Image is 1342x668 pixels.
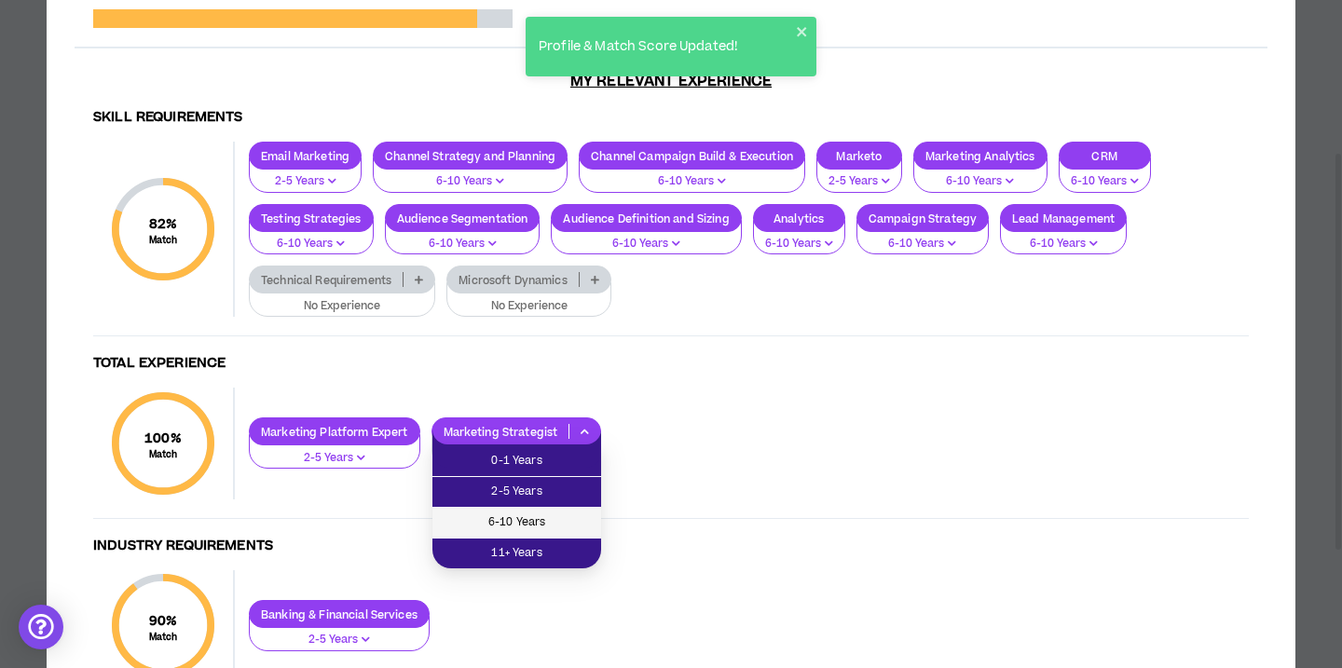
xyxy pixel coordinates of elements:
[444,451,590,471] span: 0-1 Years
[552,211,740,225] p: Audience Definition and Sizing
[93,109,1249,127] h4: Skill Requirements
[19,605,63,649] div: Open Intercom Messenger
[93,538,1249,555] h4: Industry Requirements
[551,220,741,255] button: 6-10 Years
[1012,236,1115,252] p: 6-10 Years
[914,149,1047,163] p: Marketing Analytics
[817,149,901,163] p: Marketo
[913,157,1048,193] button: 6-10 Years
[249,220,374,255] button: 6-10 Years
[1059,157,1151,193] button: 6-10 Years
[869,236,977,252] p: 6-10 Years
[261,236,362,252] p: 6-10 Years
[144,448,182,461] small: Match
[432,425,569,439] p: Marketing Strategist
[261,298,423,315] p: No Experience
[856,220,989,255] button: 6-10 Years
[149,631,178,644] small: Match
[250,211,373,225] p: Testing Strategies
[249,157,362,193] button: 2-5 Years
[385,173,555,190] p: 6-10 Years
[828,173,890,190] p: 2-5 Years
[149,611,178,631] span: 90 %
[249,282,435,318] button: No Experience
[93,355,1249,373] h4: Total Experience
[149,234,178,247] small: Match
[753,220,845,255] button: 6-10 Years
[857,211,988,225] p: Campaign Strategy
[249,616,430,651] button: 2-5 Years
[444,482,590,502] span: 2-5 Years
[373,157,568,193] button: 6-10 Years
[444,512,590,533] span: 6-10 Years
[796,24,809,39] button: close
[816,157,902,193] button: 2-5 Years
[250,607,429,621] p: Banking & Financial Services
[754,211,844,225] p: Analytics
[249,434,420,470] button: 2-5 Years
[144,429,182,448] span: 100 %
[250,273,403,287] p: Technical Requirements
[459,298,599,315] p: No Experience
[397,236,528,252] p: 6-10 Years
[385,220,541,255] button: 6-10 Years
[261,450,408,467] p: 2-5 Years
[374,149,567,163] p: Channel Strategy and Planning
[579,157,805,193] button: 6-10 Years
[447,273,579,287] p: Microsoft Dynamics
[1000,220,1127,255] button: 6-10 Years
[261,632,418,648] p: 2-5 Years
[533,32,796,62] div: Profile & Match Score Updated!
[925,173,1035,190] p: 6-10 Years
[250,149,361,163] p: Email Marketing
[591,173,793,190] p: 6-10 Years
[444,543,590,564] span: 11+ Years
[1060,149,1150,163] p: CRM
[563,236,729,252] p: 6-10 Years
[765,236,833,252] p: 6-10 Years
[446,282,611,318] button: No Experience
[1001,211,1126,225] p: Lead Management
[1071,173,1139,190] p: 6-10 Years
[261,173,349,190] p: 2-5 Years
[386,211,540,225] p: Audience Segmentation
[149,214,178,234] span: 82 %
[580,149,804,163] p: Channel Campaign Build & Execution
[250,425,419,439] p: Marketing Platform Expert
[75,72,1267,90] h3: My Relevant Experience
